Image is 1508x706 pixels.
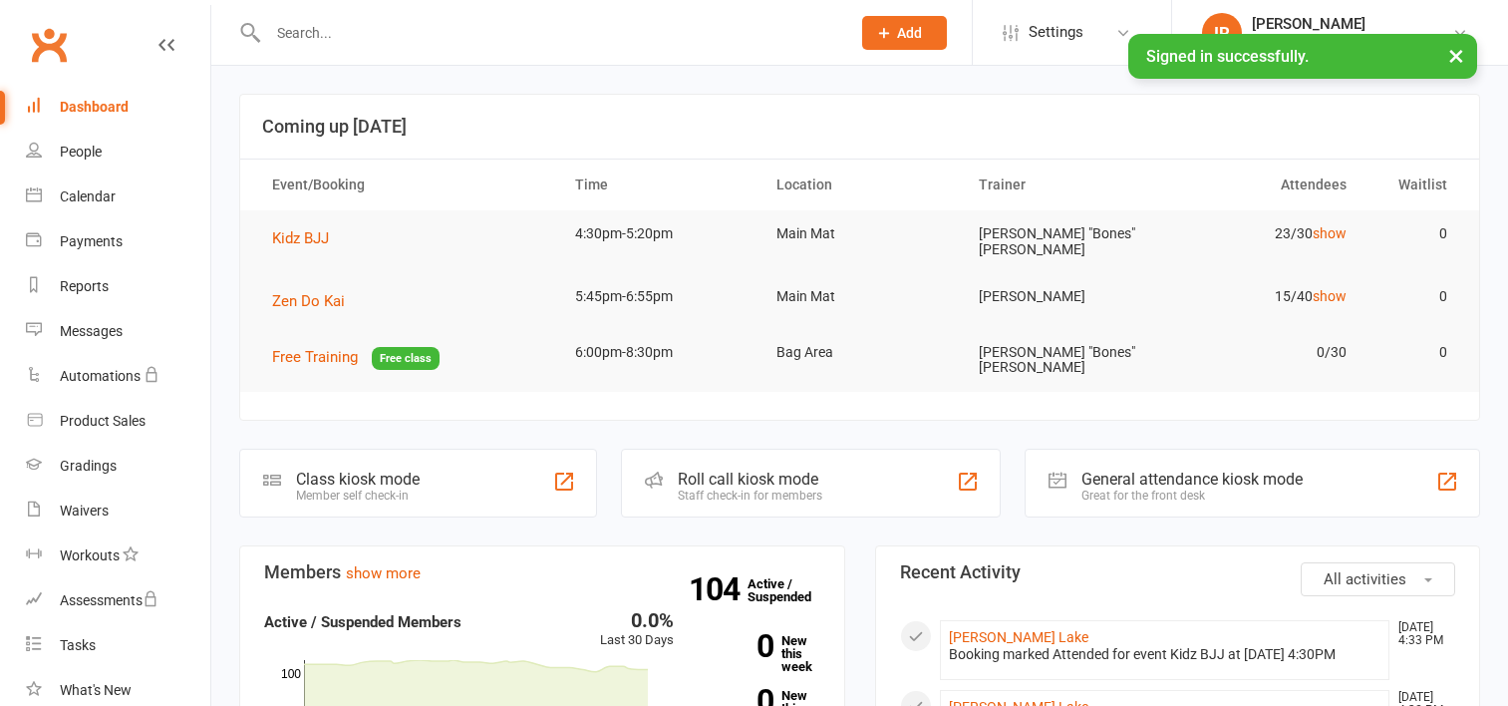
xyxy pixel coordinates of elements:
a: Clubworx [24,20,74,70]
td: 0 [1364,273,1465,320]
button: Add [862,16,947,50]
div: Automations [60,368,141,384]
div: Member self check-in [296,489,420,503]
th: Attendees [1162,160,1364,210]
div: Roll call kiosk mode [678,470,822,489]
th: Event/Booking [254,160,557,210]
div: Dashboard [60,99,129,115]
a: Product Sales [26,399,210,444]
td: 6:00pm-8:30pm [557,329,759,376]
span: Free Training [272,348,358,366]
span: All activities [1324,570,1406,588]
div: Reports [60,278,109,294]
button: Free TrainingFree class [272,345,440,370]
div: General attendance kiosk mode [1081,470,1303,489]
a: show [1313,288,1347,304]
td: [PERSON_NAME] "Bones" [PERSON_NAME] [961,210,1163,273]
a: Messages [26,309,210,354]
td: 15/40 [1162,273,1364,320]
a: Calendar [26,175,210,219]
td: 4:30pm-5:20pm [557,210,759,257]
td: [PERSON_NAME] [961,273,1163,320]
a: 0New this week [704,634,820,673]
button: Zen Do Kai [272,289,359,313]
h3: Coming up [DATE] [262,117,1457,137]
span: Kidz BJJ [272,229,329,247]
span: Signed in successfully. [1146,47,1309,66]
div: Gladstone Martial Arts Academy [1252,33,1452,51]
a: Gradings [26,444,210,489]
div: Booking marked Attended for event Kidz BJJ at [DATE] 4:30PM [949,646,1381,663]
a: Dashboard [26,85,210,130]
td: 0 [1364,210,1465,257]
a: Automations [26,354,210,399]
div: Class kiosk mode [296,470,420,489]
a: show more [346,564,421,582]
a: Payments [26,219,210,264]
div: Staff check-in for members [678,489,822,503]
a: Tasks [26,623,210,668]
a: Waivers [26,489,210,533]
span: Zen Do Kai [272,292,345,310]
div: Messages [60,323,123,339]
td: Main Mat [758,273,961,320]
div: People [60,144,102,160]
div: Gradings [60,458,117,474]
a: People [26,130,210,175]
div: Tasks [60,637,96,653]
h3: Members [264,562,820,582]
div: Last 30 Days [600,610,674,651]
th: Location [758,160,961,210]
a: Reports [26,264,210,309]
h3: Recent Activity [900,562,1456,582]
span: Settings [1029,10,1083,55]
td: Main Mat [758,210,961,257]
div: Great for the front desk [1081,489,1303,503]
div: Calendar [60,188,116,204]
a: 104Active / Suspended [748,562,835,618]
span: Free class [372,347,440,370]
div: IR [1202,13,1242,53]
td: 0 [1364,329,1465,376]
div: Waivers [60,503,109,519]
td: 5:45pm-6:55pm [557,273,759,320]
td: [PERSON_NAME] "Bones" [PERSON_NAME] [961,329,1163,392]
div: 0.0% [600,610,674,630]
div: [PERSON_NAME] [1252,15,1452,33]
th: Waitlist [1364,160,1465,210]
a: Assessments [26,578,210,623]
time: [DATE] 4:33 PM [1388,621,1454,647]
a: Workouts [26,533,210,578]
a: show [1313,225,1347,241]
th: Trainer [961,160,1163,210]
td: 23/30 [1162,210,1364,257]
div: Payments [60,233,123,249]
td: 0/30 [1162,329,1364,376]
div: Workouts [60,547,120,563]
button: Kidz BJJ [272,226,343,250]
a: [PERSON_NAME] Lake [949,629,1088,645]
strong: Active / Suspended Members [264,613,461,631]
td: Bag Area [758,329,961,376]
div: Assessments [60,592,158,608]
strong: 104 [689,574,748,604]
span: Add [897,25,922,41]
input: Search... [262,19,836,47]
button: × [1438,34,1474,77]
div: What's New [60,682,132,698]
strong: 0 [704,631,773,661]
th: Time [557,160,759,210]
button: All activities [1301,562,1455,596]
div: Product Sales [60,413,146,429]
